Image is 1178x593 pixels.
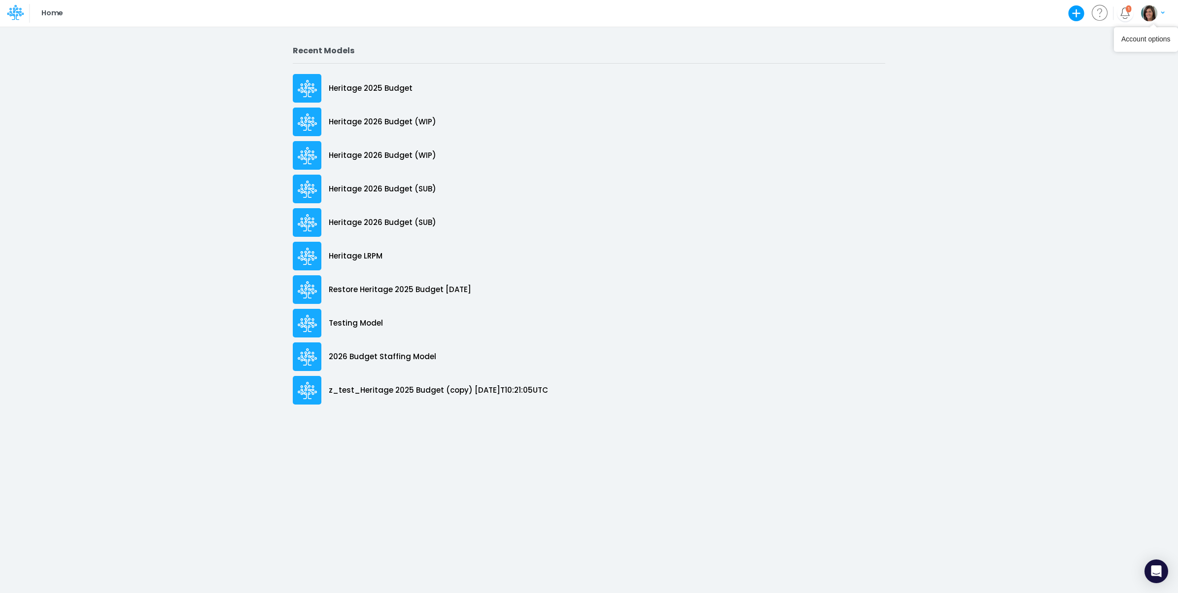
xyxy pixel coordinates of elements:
a: z_test_Heritage 2025 Budget (copy) [DATE]T10:21:05UTC [293,373,885,407]
p: Heritage 2026 Budget (WIP) [329,150,436,161]
a: Testing Model [293,306,885,340]
h2: Recent Models [293,46,885,55]
a: Notifications [1119,7,1131,19]
a: Heritage 2026 Budget (SUB) [293,206,885,239]
a: Heritage LRPM [293,239,885,273]
p: Heritage 2026 Budget (SUB) [329,217,436,228]
p: Heritage 2025 Budget [329,83,413,94]
p: Home [41,8,63,19]
a: Restore Heritage 2025 Budget [DATE] [293,273,885,306]
p: z_test_Heritage 2025 Budget (copy) [DATE]T10:21:05UTC [329,385,548,396]
p: Restore Heritage 2025 Budget [DATE] [329,284,471,296]
p: 2026 Budget Staffing Model [329,351,436,363]
p: Heritage 2026 Budget (SUB) [329,184,436,195]
div: Account options [1121,35,1171,44]
p: Testing Model [329,318,383,329]
a: Heritage 2026 Budget (WIP) [293,139,885,172]
p: Heritage 2026 Budget (WIP) [329,116,436,128]
div: Open Intercom Messenger [1144,559,1168,583]
a: 2026 Budget Staffing Model [293,340,885,373]
div: 1 unread items [1128,6,1130,11]
a: Heritage 2026 Budget (WIP) [293,105,885,139]
a: Heritage 2025 Budget [293,72,885,105]
a: Heritage 2026 Budget (SUB) [293,172,885,206]
p: Heritage LRPM [329,251,382,262]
